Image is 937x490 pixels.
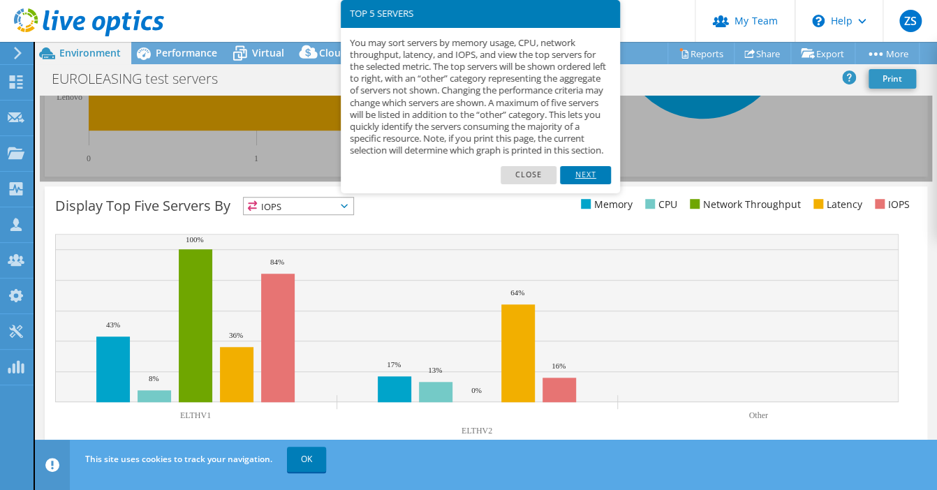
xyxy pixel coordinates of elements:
[899,10,922,32] span: ZS
[790,43,855,64] a: Export
[156,46,217,59] span: Performance
[501,166,557,184] a: Close
[350,37,611,157] p: You may sort servers by memory usage, CPU, network throughput, latency, and IOPS, and view the to...
[734,43,791,64] a: Share
[812,15,825,27] svg: \n
[560,166,610,184] a: Next
[287,447,326,472] a: OK
[350,9,611,18] h3: TOP 5 SERVERS
[855,43,920,64] a: More
[667,43,735,64] a: Reports
[244,198,353,214] span: IOPS
[252,46,284,59] span: Virtual
[59,46,121,59] span: Environment
[869,69,916,89] a: Print
[45,71,239,87] h1: EUROLEASING test servers
[85,453,272,465] span: This site uses cookies to track your navigation.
